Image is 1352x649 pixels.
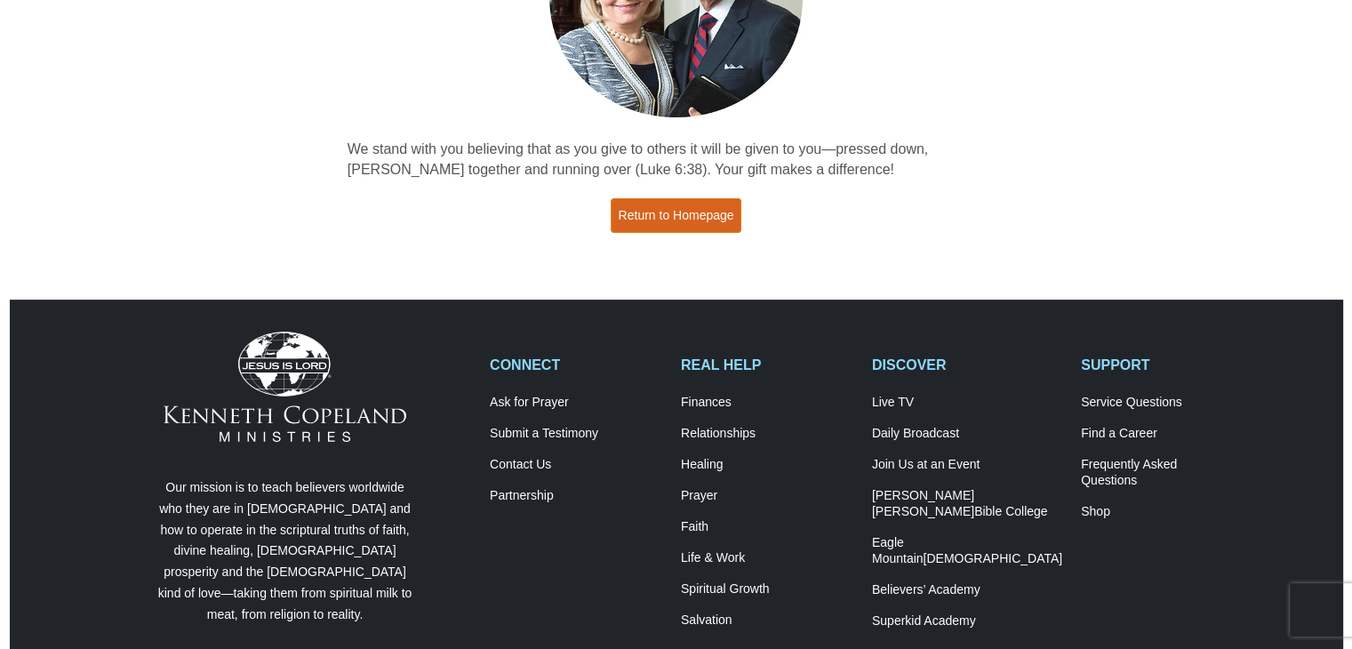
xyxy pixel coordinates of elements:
a: Prayer [681,488,853,504]
a: [PERSON_NAME] [PERSON_NAME]Bible College [872,488,1062,520]
h2: SUPPORT [1081,357,1253,373]
p: We stand with you believing that as you give to others it will be given to you—pressed down, [PER... [348,140,1005,180]
a: Superkid Academy [872,613,1062,629]
a: Contact Us [490,457,662,473]
h2: DISCOVER [872,357,1062,373]
a: Healing [681,457,853,473]
a: Salvation [681,613,853,629]
p: Our mission is to teach believers worldwide who they are in [DEMOGRAPHIC_DATA] and how to operate... [154,477,416,626]
a: Eagle Mountain[DEMOGRAPHIC_DATA] [872,535,1062,567]
a: Relationships [681,426,853,442]
span: [DEMOGRAPHIC_DATA] [923,551,1062,565]
a: Faith [681,519,853,535]
h2: CONNECT [490,357,662,373]
a: Find a Career [1081,426,1253,442]
a: Believers’ Academy [872,582,1062,598]
a: Finances [681,395,853,411]
h2: REAL HELP [681,357,853,373]
a: Daily Broadcast [872,426,1062,442]
span: Bible College [974,504,1048,518]
a: Spiritual Growth [681,581,853,597]
a: Return to Homepage [611,198,742,233]
a: Ask for Prayer [490,395,662,411]
a: Life & Work [681,550,853,566]
a: Submit a Testimony [490,426,662,442]
a: Frequently AskedQuestions [1081,457,1253,489]
a: Shop [1081,504,1253,520]
a: Live TV [872,395,1062,411]
a: Partnership [490,488,662,504]
a: Service Questions [1081,395,1253,411]
img: Kenneth Copeland Ministries [164,332,406,442]
a: Join Us at an Event [872,457,1062,473]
